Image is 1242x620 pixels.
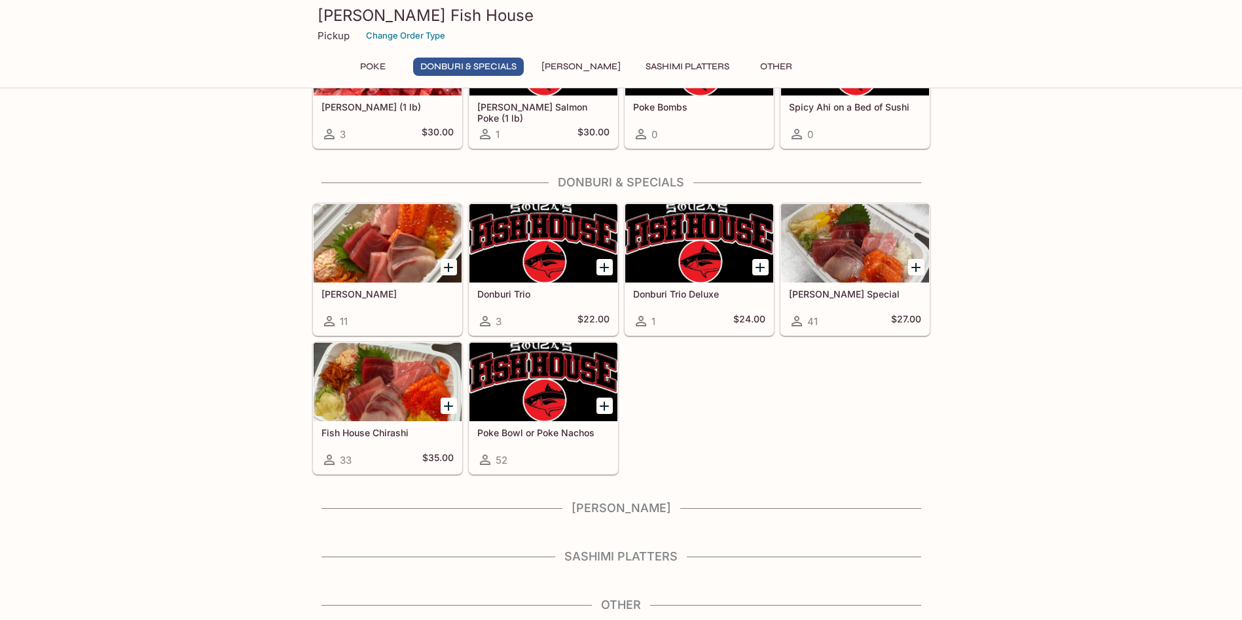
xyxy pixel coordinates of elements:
[625,203,774,336] a: Donburi Trio Deluxe1$24.00
[441,259,457,275] button: Add Sashimi Donburis
[318,29,350,42] p: Pickup
[496,128,500,141] span: 1
[344,58,403,76] button: Poke
[469,204,617,283] div: Donburi Trio
[908,259,924,275] button: Add Souza Special
[314,204,462,283] div: Sashimi Donburis
[312,501,930,515] h4: [PERSON_NAME]
[625,204,773,283] div: Donburi Trio Deluxe
[318,5,925,26] h3: [PERSON_NAME] Fish House
[312,175,930,190] h4: Donburi & Specials
[633,288,765,300] h5: Donburi Trio Deluxe
[577,313,610,329] h5: $22.00
[891,313,921,329] h5: $27.00
[469,343,617,421] div: Poke Bowl or Poke Nachos
[422,452,454,468] h5: $35.00
[469,203,618,336] a: Donburi Trio3$22.00
[360,26,451,46] button: Change Order Type
[596,259,613,275] button: Add Donburi Trio
[477,101,610,123] h5: [PERSON_NAME] Salmon Poke (1 lb)
[340,454,352,466] span: 33
[780,203,930,336] a: [PERSON_NAME] Special41$27.00
[314,17,462,95] div: Ahi Poke (1 lb)
[625,17,773,95] div: Poke Bombs
[807,128,813,141] span: 0
[534,58,628,76] button: [PERSON_NAME]
[807,315,818,328] span: 41
[781,204,929,283] div: Souza Special
[321,288,454,300] h5: [PERSON_NAME]
[496,315,502,328] span: 3
[312,598,930,612] h4: Other
[422,126,454,142] h5: $30.00
[638,58,737,76] button: Sashimi Platters
[340,128,346,141] span: 3
[651,315,655,328] span: 1
[789,288,921,300] h5: [PERSON_NAME] Special
[413,58,524,76] button: Donburi & Specials
[577,126,610,142] h5: $30.00
[752,259,769,275] button: Add Donburi Trio Deluxe
[733,313,765,329] h5: $24.00
[314,343,462,421] div: Fish House Chirashi
[781,17,929,95] div: Spicy Ahi on a Bed of Sushi
[313,203,462,336] a: [PERSON_NAME]11
[313,342,462,474] a: Fish House Chirashi33$35.00
[321,427,454,438] h5: Fish House Chirashi
[312,549,930,564] h4: Sashimi Platters
[596,398,613,414] button: Add Poke Bowl or Poke Nachos
[469,17,617,95] div: Ora King Salmon Poke (1 lb)
[633,101,765,112] h5: Poke Bombs
[477,427,610,438] h5: Poke Bowl or Poke Nachos
[789,101,921,112] h5: Spicy Ahi on a Bed of Sushi
[441,398,457,414] button: Add Fish House Chirashi
[496,454,507,466] span: 52
[469,342,618,474] a: Poke Bowl or Poke Nachos52
[477,288,610,300] h5: Donburi Trio
[747,58,806,76] button: Other
[321,101,454,112] h5: [PERSON_NAME] (1 lb)
[340,315,348,328] span: 11
[651,128,657,141] span: 0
